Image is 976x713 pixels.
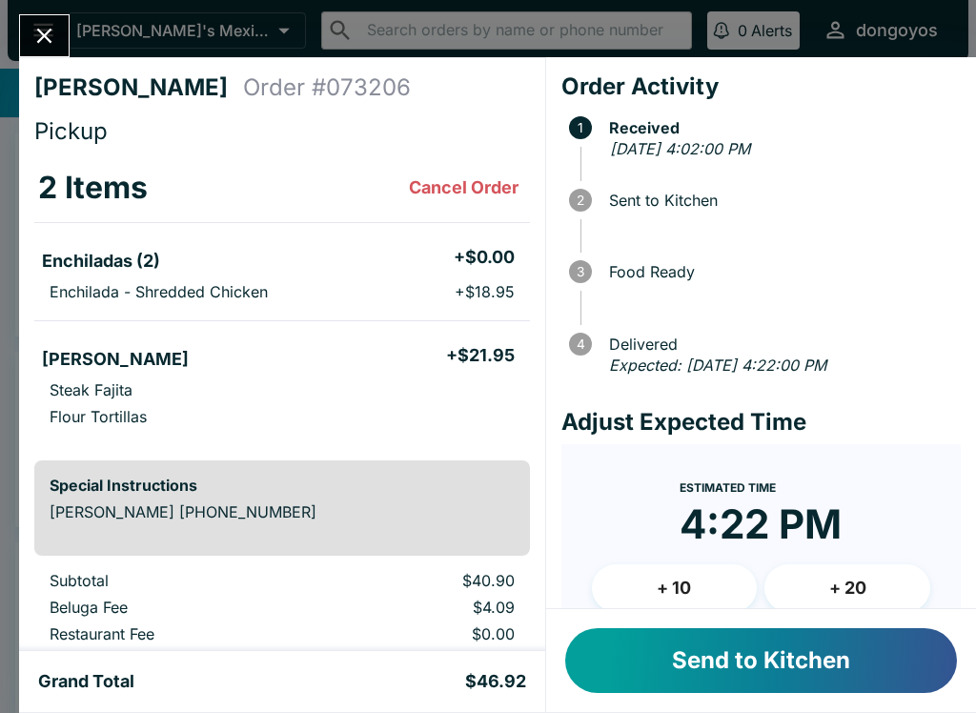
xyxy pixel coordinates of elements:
p: + $18.95 [455,282,515,301]
h4: Order # 073206 [243,73,411,102]
span: Pickup [34,117,108,145]
p: Steak Fajita [50,380,132,399]
button: Send to Kitchen [565,628,957,693]
p: Subtotal [50,571,296,590]
p: Enchilada - Shredded Chicken [50,282,268,301]
span: Food Ready [600,263,961,280]
p: $0.00 [327,624,514,643]
span: Delivered [600,336,961,353]
table: orders table [34,153,530,445]
button: Cancel Order [401,169,526,207]
p: Restaurant Fee [50,624,296,643]
text: 1 [578,120,583,135]
h4: Adjust Expected Time [561,408,961,437]
h4: [PERSON_NAME] [34,73,243,102]
h5: Grand Total [38,670,134,693]
button: Close [20,15,69,56]
button: + 20 [764,564,930,612]
p: [PERSON_NAME] [PHONE_NUMBER] [50,502,515,521]
span: Sent to Kitchen [600,192,961,209]
span: Received [600,119,961,136]
h5: Enchiladas (2) [42,250,160,273]
h5: + $21.95 [446,344,515,367]
em: Expected: [DATE] 4:22:00 PM [609,356,826,375]
p: $4.09 [327,598,514,617]
h4: Order Activity [561,72,961,101]
h5: + $0.00 [454,246,515,269]
span: Estimated Time [680,480,776,495]
button: + 10 [592,564,758,612]
text: 2 [577,193,584,208]
p: Flour Tortillas [50,407,147,426]
text: 4 [576,336,584,352]
h3: 2 Items [38,169,148,207]
h6: Special Instructions [50,476,515,495]
p: Beluga Fee [50,598,296,617]
h5: $46.92 [465,670,526,693]
time: 4:22 PM [680,499,842,549]
em: [DATE] 4:02:00 PM [610,139,750,158]
text: 3 [577,264,584,279]
table: orders table [34,571,530,678]
p: $40.90 [327,571,514,590]
h5: [PERSON_NAME] [42,348,189,371]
